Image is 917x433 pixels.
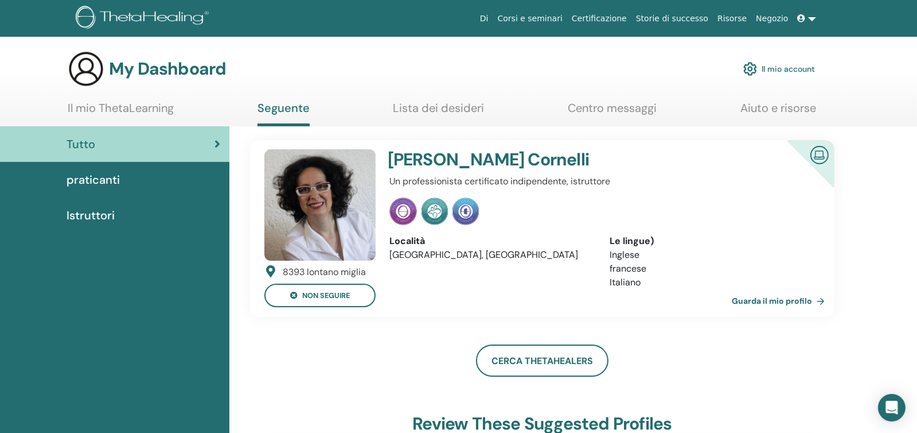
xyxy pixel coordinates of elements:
[67,171,120,188] span: praticanti
[740,101,816,123] a: Aiuto e risorse
[68,51,104,87] img: generic-user-icon.jpg
[389,248,593,262] li: [GEOGRAPHIC_DATA], [GEOGRAPHIC_DATA]
[743,59,757,79] img: cog.svg
[283,265,366,279] div: 8393 lontano miglia
[631,8,713,29] a: Storie di successo
[393,101,485,123] a: Lista dei desideri
[768,140,834,206] div: Istruttore online certificato
[476,345,608,377] a: Cerca ThetaHealers
[732,289,829,312] a: Guarda il mio profilo
[567,8,631,29] a: Certificazione
[67,207,115,224] span: Istruttori
[610,276,813,289] li: Italiano
[751,8,793,29] a: Negozio
[68,101,174,123] a: Il mio ThetaLearning
[806,141,833,167] img: Istruttore online certificato
[389,234,593,248] div: Località
[264,284,376,307] button: non seguire
[389,175,813,188] p: Un professionista certificato indipendente, istruttore
[493,8,567,29] a: Corsi e seminari
[610,262,813,276] li: francese
[257,101,310,126] a: Seguente
[878,394,906,422] div: Open Intercom Messenger
[76,6,213,32] img: logo.png
[568,101,657,123] a: Centro messaggi
[475,8,493,29] a: Di
[610,234,813,248] div: Le lingue)
[713,8,751,29] a: Risorse
[264,149,376,261] img: default.jpg
[109,59,226,79] h3: My Dashboard
[743,56,815,82] a: Il mio account
[388,149,742,170] h4: [PERSON_NAME] Cornelli
[67,136,95,153] span: Tutto
[610,248,813,262] li: Inglese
